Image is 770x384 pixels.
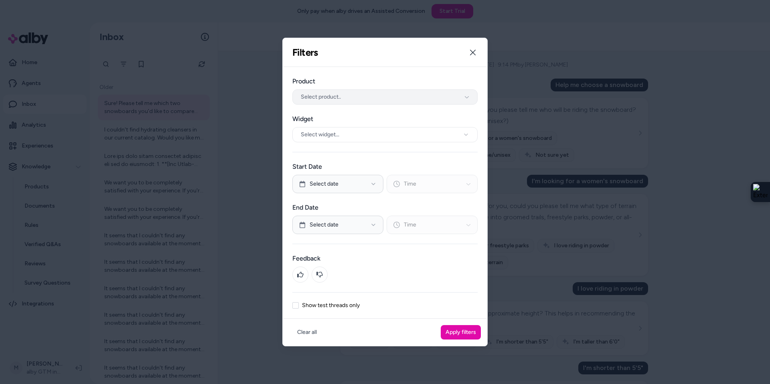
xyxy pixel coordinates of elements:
span: Select date [310,180,338,188]
label: Show test threads only [302,303,360,308]
span: Select product.. [301,93,341,101]
span: Select date [310,221,338,229]
button: Select widget... [292,127,478,142]
label: Start Date [292,162,478,172]
button: Select date [292,216,383,234]
label: End Date [292,203,478,212]
h2: Filters [292,46,318,59]
label: Product [292,77,478,86]
label: Widget [292,114,478,124]
label: Feedback [292,254,478,263]
button: Clear all [292,325,322,340]
button: Apply filters [441,325,481,340]
button: Select date [292,175,383,193]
